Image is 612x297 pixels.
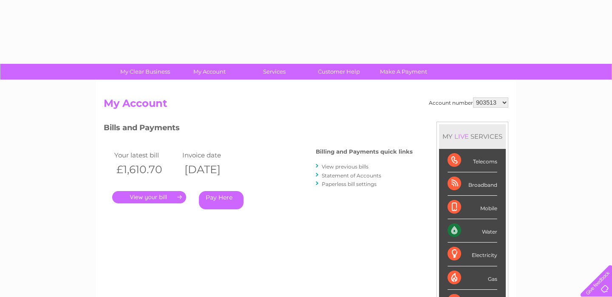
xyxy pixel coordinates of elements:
a: My Clear Business [110,64,180,80]
a: . [112,191,186,203]
a: Pay Here [199,191,244,209]
div: Gas [448,266,497,290]
th: £1,610.70 [112,161,180,178]
td: Invoice date [180,149,248,161]
a: Make A Payment [368,64,439,80]
div: Account number [429,97,508,108]
a: View previous bills [322,163,368,170]
div: Mobile [448,196,497,219]
a: Paperless bill settings [322,181,377,187]
h2: My Account [104,97,508,114]
div: Broadband [448,172,497,196]
div: LIVE [453,132,470,140]
a: Services [239,64,309,80]
a: My Account [175,64,245,80]
div: Telecoms [448,149,497,172]
th: [DATE] [180,161,248,178]
h3: Bills and Payments [104,122,413,137]
td: Your latest bill [112,149,180,161]
a: Statement of Accounts [322,172,381,179]
div: MY SERVICES [439,124,506,148]
div: Water [448,219,497,243]
h4: Billing and Payments quick links [316,148,413,155]
div: Electricity [448,243,497,266]
a: Customer Help [304,64,374,80]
